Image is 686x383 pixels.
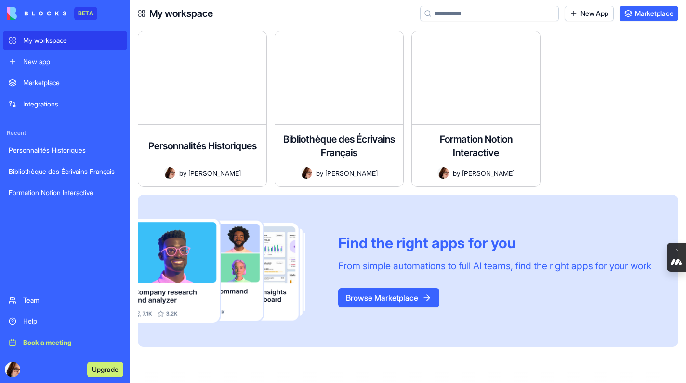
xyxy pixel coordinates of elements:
img: Avatar [164,167,175,179]
a: Personnalités HistoriquesAvatarby[PERSON_NAME] [138,31,267,187]
div: Bibliothèque des Écrivains Français [9,167,121,176]
span: [PERSON_NAME] [462,168,514,178]
img: Avatar [301,167,312,179]
div: New app [23,57,121,66]
a: Team [3,291,127,310]
img: ACg8ocJSvkeORa-XWhD1YgBUfR9B_efwDwBQZPTjTQcvuCVcaPJvSHA=s96-c [5,362,20,377]
div: Help [23,317,121,326]
a: Bibliothèque des Écrivains FrançaisAvatarby[PERSON_NAME] [275,31,404,187]
div: Formation Notion Interactive [9,188,121,198]
img: Avatar [437,167,449,179]
span: [PERSON_NAME] [325,168,378,178]
span: by [179,168,186,178]
button: Upgrade [87,362,123,377]
div: Team [23,295,121,305]
a: Integrations [3,94,127,114]
h4: Bibliothèque des Écrivains Français [283,132,396,159]
a: Browse Marketplace [338,293,439,303]
a: Personnalités Historiques [3,141,127,160]
a: New App [565,6,614,21]
div: My workspace [23,36,121,45]
h4: Formation Notion Interactive [420,132,532,159]
a: Upgrade [87,364,123,374]
a: Book a meeting [3,333,127,352]
a: BETA [7,7,97,20]
div: Find the right apps for you [338,234,651,251]
div: BETA [74,7,97,20]
div: Book a meeting [23,338,121,347]
a: New app [3,52,127,71]
span: by [316,168,323,178]
div: Marketplace [23,78,121,88]
div: From simple automations to full AI teams, find the right apps for your work [338,259,651,273]
a: Marketplace [620,6,678,21]
a: Marketplace [3,73,127,92]
button: Browse Marketplace [338,288,439,307]
span: Recent [3,129,127,137]
a: Help [3,312,127,331]
h4: Personnalités Historiques [148,139,257,153]
a: Bibliothèque des Écrivains Français [3,162,127,181]
a: Formation Notion InteractiveAvatarby[PERSON_NAME] [411,31,541,187]
a: My workspace [3,31,127,50]
img: logo [7,7,66,20]
h4: My workspace [149,7,213,20]
a: Formation Notion Interactive [3,183,127,202]
div: Integrations [23,99,121,109]
span: by [453,168,460,178]
span: [PERSON_NAME] [188,168,241,178]
div: Personnalités Historiques [9,145,121,155]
